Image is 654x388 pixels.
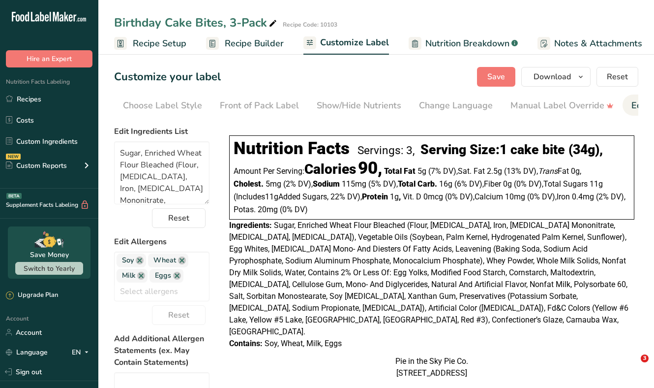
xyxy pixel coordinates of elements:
span: 10mg [505,192,525,201]
span: Total Sugars [543,179,588,189]
span: ‏(13% DV) [504,166,538,176]
span: Wheat [153,255,176,266]
span: Download [534,71,571,83]
div: Save Money [30,250,69,260]
span: Soy, Wheat, Milk, Eggs [265,339,342,348]
span: , [327,192,328,201]
span: , [536,166,538,176]
input: Select allergens [115,284,209,299]
span: Vit. D [403,192,421,201]
span: , [311,179,313,189]
button: Switch to Yearly [15,262,83,275]
label: Add Additional Allergen Statements (ex. May Contain Statements) [114,333,209,368]
span: Recipe Setup [133,37,186,50]
a: Customize Label [303,32,389,55]
a: Recipe Builder [206,32,284,55]
button: Save [477,67,515,87]
span: ‏22% DV) [330,192,362,201]
span: , [542,179,543,189]
div: Birthday Cake Bites, 3-Pack [114,14,279,32]
span: Total Fat [384,166,416,176]
span: , [555,192,557,201]
span: ‏(0% DV) [514,179,543,189]
div: Custom Reports [6,161,67,171]
span: Sugar, Enriched Wheat Flour Bleached (Flour, [MEDICAL_DATA], Iron, [MEDICAL_DATA] Mononitrate, [M... [229,221,628,336]
button: Reset [596,67,638,87]
div: Amount Per Serving: [234,163,382,177]
div: Servings: 3, [357,144,415,157]
span: Potas. [234,205,256,214]
span: Fat [538,166,569,176]
label: Edit Ingredients List [114,126,209,137]
button: Hire an Expert [6,50,92,67]
span: ‏(5% DV) [368,179,398,189]
span: 5g [417,166,426,176]
span: 0mcg [423,192,443,201]
a: Notes & Attachments [537,32,642,55]
span: , [399,192,401,201]
span: Save [487,71,505,83]
span: Customize Label [320,36,389,49]
span: Eggs [155,270,171,281]
span: , [456,166,458,176]
span: Milk [122,270,135,281]
a: Recipe Setup [114,32,186,55]
div: Change Language [419,99,493,112]
h1: Customize your label [114,69,221,85]
div: Choose Label Style [123,99,202,112]
a: Language [6,344,48,361]
span: Fiber [484,179,501,189]
span: ‏(6% DV) [454,179,484,189]
label: Edit Allergens [114,236,209,248]
span: Calcium [475,192,503,201]
div: Pie in the Sky Pie Co. [STREET_ADDRESS] [229,356,634,379]
iframe: Intercom live chat [621,355,644,378]
span: ‏(0% DV) [445,192,475,201]
span: 3 [641,355,649,362]
div: Manual Label Override [510,99,614,112]
span: ‏(0% DV) [527,192,557,201]
span: Calories [304,161,356,177]
span: , [360,192,362,201]
span: , [473,192,475,201]
div: BETA [6,193,22,199]
span: , [580,166,581,176]
button: Reset [152,305,206,325]
i: Trans [538,166,558,176]
div: NEW [6,154,21,160]
span: , [396,179,398,189]
span: , [624,192,625,201]
div: Show/Hide Nutrients [317,99,401,112]
span: ‏(2% DV) [596,192,625,201]
div: Upgrade Plan [6,291,58,300]
span: 90, [358,158,382,178]
a: Nutrition Breakdown [409,32,518,55]
span: 0g [571,166,580,176]
div: Serving Size: , [420,142,603,158]
span: 0g [503,179,512,189]
div: EN [72,346,92,358]
span: Reset [168,309,189,321]
span: 1 cake bite (34g) [500,142,599,158]
span: Soy [122,255,134,266]
span: 2.5g [487,166,502,176]
div: Nutrition Facts [234,138,350,159]
span: Iron [557,192,570,201]
span: Ingredients: [229,221,272,230]
span: ( [234,192,236,201]
span: Reset [168,212,189,224]
span: Cholest. [234,179,264,189]
span: 11g [265,192,278,201]
span: ‏(2% DV) [283,179,313,189]
div: Front of Pack Label [220,99,299,112]
span: Switch to Yearly [24,264,75,273]
span: Notes & Attachments [554,37,642,50]
button: Download [521,67,591,87]
span: Nutrition Breakdown [425,37,509,50]
span: Sodium [313,179,340,189]
span: 0.4mg [572,192,594,201]
span: Recipe Builder [225,37,284,50]
span: 5mg [266,179,281,189]
span: Contains: [229,339,263,348]
span: ‏(7% DV) [428,166,458,176]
